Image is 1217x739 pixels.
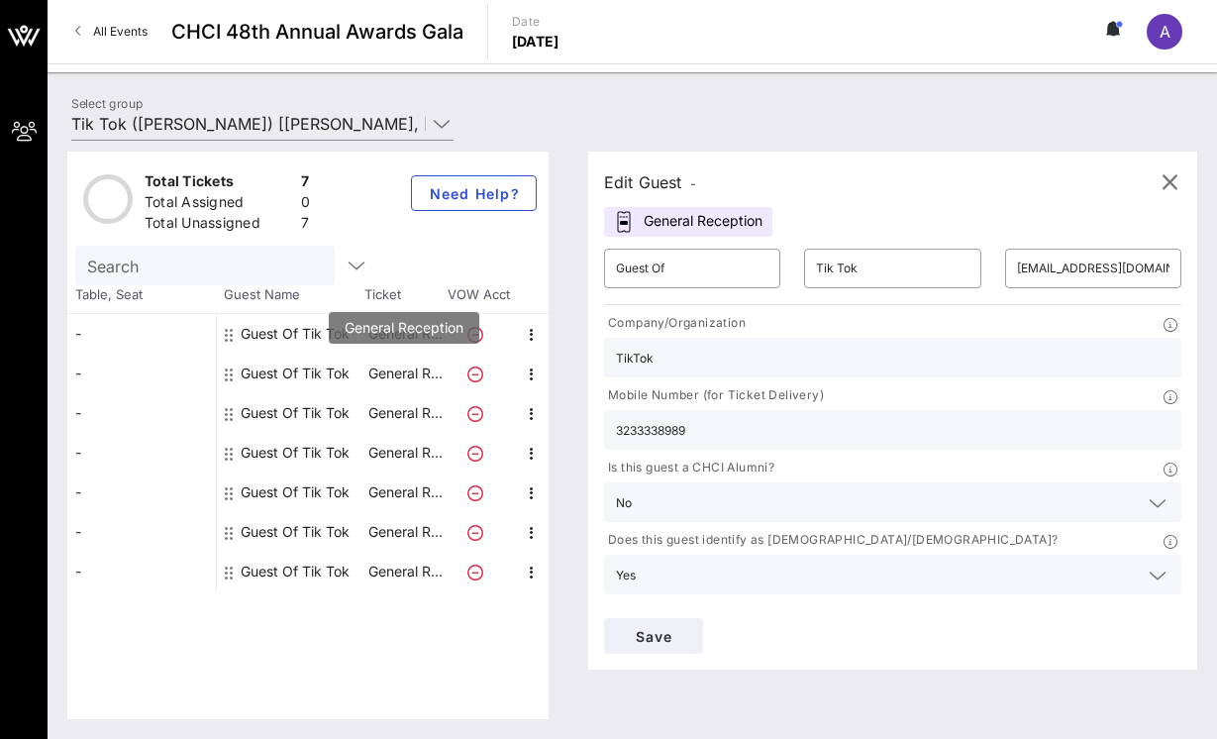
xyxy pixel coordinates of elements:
div: Yes [616,569,636,582]
div: - [67,433,216,473]
button: Need Help? [411,175,537,211]
span: A [1160,22,1170,42]
p: General R… [365,393,445,433]
div: Guest Of Tik Tok [241,433,350,473]
div: - [67,393,216,433]
button: Save [604,618,703,654]
span: All Events [93,24,148,39]
div: Guest Of Tik Tok [241,393,350,433]
span: Need Help? [428,185,520,202]
div: Guest Of Tik Tok [241,552,350,591]
span: Ticket [364,285,444,305]
div: 0 [301,192,310,217]
div: A [1147,14,1182,50]
div: Edit Guest [604,168,696,196]
div: 7 [301,213,310,238]
div: Guest Of Tik Tok [241,512,350,552]
p: General R… [365,354,445,393]
div: Total Tickets [145,171,293,196]
p: Does this guest identify as [DEMOGRAPHIC_DATA]/[DEMOGRAPHIC_DATA]? [604,530,1058,551]
div: Guest Of Tik Tok [241,473,350,512]
p: General R… [365,552,445,591]
div: - [67,314,216,354]
p: General R… [365,473,445,512]
div: General Reception [604,207,772,237]
a: All Events [63,16,159,48]
p: Mobile Number (for Ticket Delivery) [604,385,824,406]
span: VOW Acct [444,285,513,305]
p: Date [512,12,559,32]
div: - [67,354,216,393]
span: CHCI 48th Annual Awards Gala [171,17,463,47]
p: Company/Organization [604,313,746,334]
span: Table, Seat [67,285,216,305]
p: General R… [365,314,445,354]
div: No [604,482,1181,522]
div: Guest Of Tik Tok [241,314,350,354]
span: Save [620,628,687,645]
p: General R… [365,433,445,473]
span: Guest Name [216,285,364,305]
div: - [67,552,216,591]
div: 7 [301,171,310,196]
p: Dietary Restrictions [604,602,727,623]
div: Total Unassigned [145,213,293,238]
span: - [690,176,696,191]
div: Yes [604,555,1181,594]
input: First Name* [616,253,768,284]
div: Guest Of Tik Tok [241,354,350,393]
div: No [616,496,632,510]
label: Select group [71,96,143,111]
p: [DATE] [512,32,559,52]
input: Last Name* [816,253,968,284]
p: General R… [365,512,445,552]
div: Total Assigned [145,192,293,217]
input: Email* [1017,253,1169,284]
div: - [67,512,216,552]
div: - [67,473,216,512]
p: Is this guest a CHCI Alumni? [604,458,774,478]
